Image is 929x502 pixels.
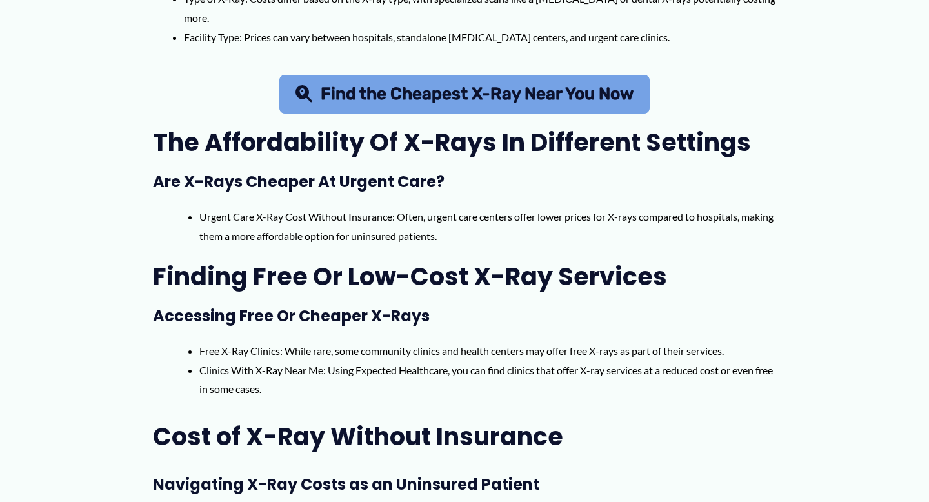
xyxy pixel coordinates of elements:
h3: Are X-Rays Cheaper at Urgent Care? [153,172,777,192]
span: Cost of X-Ray Without Insurance [153,419,563,454]
li: Urgent Care X-Ray Cost Without Insurance: Often, urgent care centers offer lower prices for X-ray... [199,207,777,245]
span: Find the Cheapest X-Ray Near You Now [321,86,634,103]
h3: Accessing Free or Cheaper X-Rays [153,306,777,326]
h2: The Affordability of X-Rays in Different Settings [153,126,777,158]
li: Free X-Ray Clinics: While rare, some community clinics and health centers may offer free X-rays a... [199,341,777,361]
li: Facility Type: Prices can vary between hospitals, standalone [MEDICAL_DATA] centers, and urgent c... [184,28,777,47]
li: Clinics With X-Ray Near Me: Using Expected Healthcare, you can find clinics that offer X-ray serv... [199,361,777,399]
a: Find the Cheapest X-Ray Near You Now [279,75,650,114]
h2: Finding Free or Low-Cost X-Ray Services [153,261,777,292]
span: Navigating X-Ray Costs as an Uninsured Patient [153,474,539,495]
